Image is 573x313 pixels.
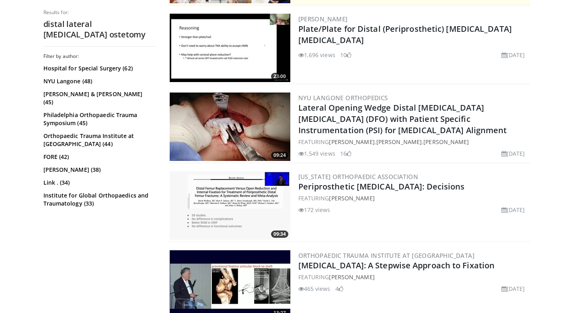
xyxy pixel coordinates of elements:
[501,284,525,293] li: [DATE]
[43,90,154,106] a: [PERSON_NAME] & [PERSON_NAME] (45)
[170,93,290,161] img: 146b9529-9ad5-4636-bbd6-d91253f90457.jpg.300x170_q85_crop-smart_upscale.jpg
[340,149,351,158] li: 16
[43,153,154,161] a: FORE (42)
[170,14,290,82] img: 7fcf89dc-4b2f-4d2d-a81b-e454e5708478.300x170_q85_crop-smart_upscale.jpg
[298,15,348,23] a: [PERSON_NAME]
[329,138,374,146] a: [PERSON_NAME]
[271,73,288,80] span: 23:00
[298,94,388,102] a: NYU Langone Orthopedics
[43,9,156,16] p: Results for:
[43,111,154,127] a: Philadelphia Orthopaedic Trauma Symposium (45)
[298,206,331,214] li: 172 views
[298,181,465,192] a: Periprosthetic [MEDICAL_DATA]: Decisions
[43,132,154,148] a: Orthopaedic Trauma Institute at [GEOGRAPHIC_DATA] (44)
[298,251,475,259] a: Orthopaedic Trauma Institute at [GEOGRAPHIC_DATA]
[43,19,156,40] h2: distal lateral [MEDICAL_DATA] ostetomy
[501,149,525,158] li: [DATE]
[43,179,154,187] a: Link . (34)
[271,152,288,159] span: 09:24
[298,149,335,158] li: 1,549 views
[298,284,331,293] li: 465 views
[298,194,528,202] div: FEATURING
[298,51,335,59] li: 1,696 views
[170,171,290,240] a: 09:34
[43,77,154,85] a: NYU Langone (48)
[298,138,528,146] div: FEATURING , ,
[170,93,290,161] a: 09:24
[329,194,374,202] a: [PERSON_NAME]
[43,166,154,174] a: [PERSON_NAME] (38)
[329,273,374,281] a: [PERSON_NAME]
[298,260,495,271] a: [MEDICAL_DATA]: A Stepwise Approach to Fixation
[298,273,528,281] div: FEATURING
[298,173,419,181] a: [US_STATE] Orthopaedic Association
[501,206,525,214] li: [DATE]
[298,102,507,136] a: Lateral Opening Wedge Distal [MEDICAL_DATA] [MEDICAL_DATA] (DFO) with Patient Specific Instrument...
[43,53,156,60] h3: Filter by author:
[170,14,290,82] a: 23:00
[43,192,154,208] a: Institute for Global Orthopaedics and Traumatology (33)
[43,64,154,72] a: Hospital for Special Surgery (62)
[423,138,469,146] a: [PERSON_NAME]
[170,171,290,240] img: f491531d-ed46-4148-82ce-3988a1a0f80e.300x170_q85_crop-smart_upscale.jpg
[340,51,351,59] li: 10
[298,23,512,45] a: Plate/Plate for Distal (Periprosthetic) [MEDICAL_DATA] [MEDICAL_DATA]
[335,284,343,293] li: 4
[271,231,288,238] span: 09:34
[501,51,525,59] li: [DATE]
[376,138,422,146] a: [PERSON_NAME]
